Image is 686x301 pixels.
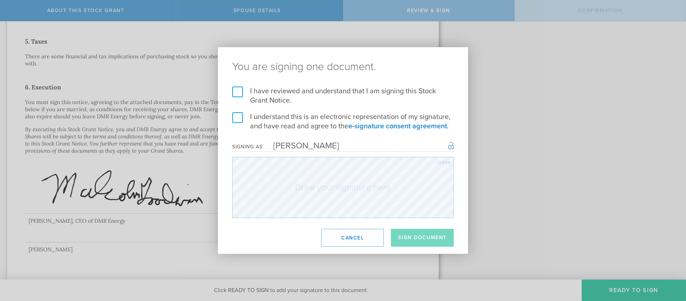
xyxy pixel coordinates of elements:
[232,144,263,150] div: Signing as
[321,229,384,247] button: Cancel
[232,61,454,72] ng-pluralize: You are signing one document.
[650,245,686,280] iframe: Chat Widget
[391,229,454,247] button: Sign Document
[232,87,454,105] label: I have reviewed and understand that I am signing this Stock Grant Notice.
[232,112,454,131] label: I understand this is an electronic representation of my signature, and have read and agree to the .
[263,140,339,151] div: [PERSON_NAME]
[348,122,447,130] a: e-signature consent agreement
